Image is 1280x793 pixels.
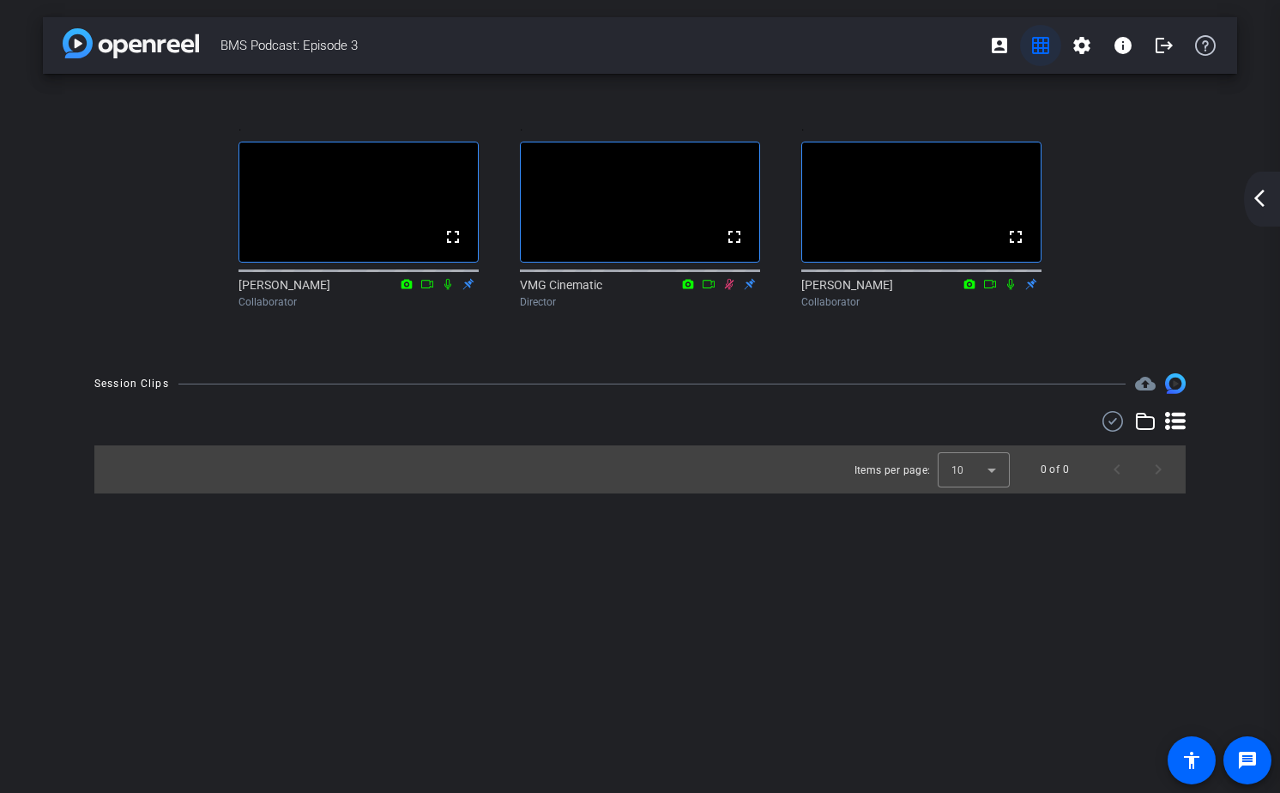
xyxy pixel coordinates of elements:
[1165,373,1186,394] img: Session clips
[989,35,1010,56] mat-icon: account_box
[94,375,169,392] div: Session Clips
[220,28,979,63] span: BMS Podcast: Episode 3
[1096,449,1138,490] button: Previous page
[520,276,760,310] div: VMG Cinematic
[854,462,931,479] div: Items per page:
[520,112,760,142] div: .
[1135,373,1156,394] mat-icon: cloud_upload
[1041,461,1069,478] div: 0 of 0
[1181,750,1202,771] mat-icon: accessibility
[238,112,479,142] div: .
[520,294,760,310] div: Director
[1030,35,1051,56] mat-icon: grid_on
[801,112,1042,142] div: .
[1154,35,1174,56] mat-icon: logout
[724,227,745,247] mat-icon: fullscreen
[1138,449,1179,490] button: Next page
[1072,35,1092,56] mat-icon: settings
[1249,188,1270,209] mat-icon: arrow_back_ios_new
[1005,227,1026,247] mat-icon: fullscreen
[801,294,1042,310] div: Collaborator
[801,276,1042,310] div: [PERSON_NAME]
[238,294,479,310] div: Collaborator
[1113,35,1133,56] mat-icon: info
[63,28,199,58] img: app-logo
[1237,750,1258,771] mat-icon: message
[1135,373,1156,394] span: Destinations for your clips
[238,276,479,310] div: [PERSON_NAME]
[443,227,463,247] mat-icon: fullscreen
